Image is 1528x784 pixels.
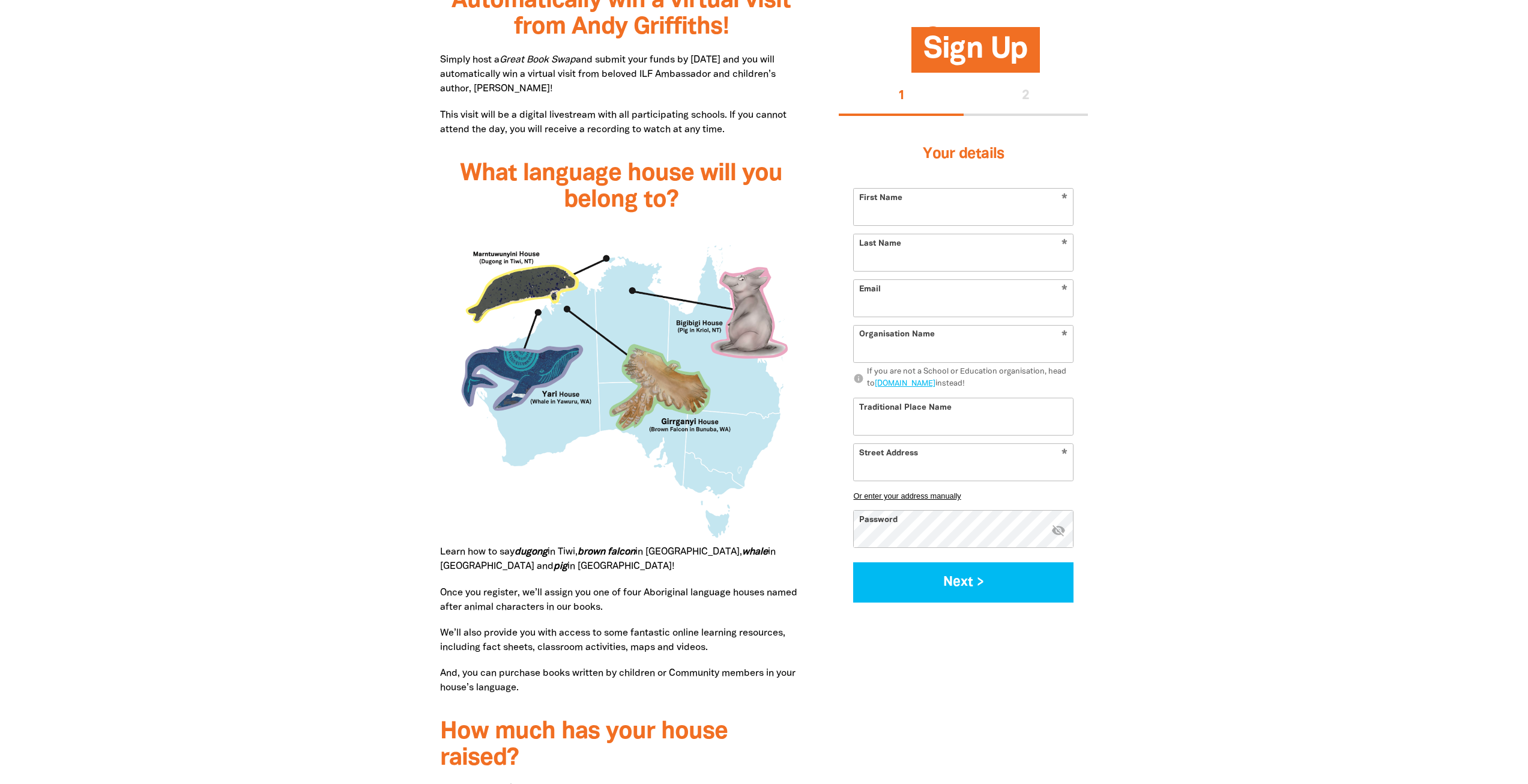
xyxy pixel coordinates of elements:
[742,548,768,556] strong: whale
[867,366,1074,390] div: If you are not a School or Education organisation, head to instead!
[440,586,803,615] p: Once you register, we’ll assign you one of four Aboriginal language houses named after animal cha...
[500,56,576,64] em: Great Book Swap
[853,372,864,383] i: info
[440,719,803,772] h3: How much has your house raised?
[923,35,1028,72] span: Sign Up
[853,491,1074,500] button: Or enter your address manually
[578,548,635,556] em: brown falcon
[839,77,964,115] button: Stage 1
[440,626,803,655] p: We’ll also provide you with access to some fantastic online learning resources, including fact sh...
[1051,523,1066,537] i: Hide password
[440,108,803,137] p: This visit will be a digital livestream with all participating schools. If you cannot attend the ...
[440,666,803,695] p: And, you can purchase books written by children or Community members in your house’s language.
[440,545,803,574] p: Learn how to say in Tiwi, in [GEOGRAPHIC_DATA], in [GEOGRAPHIC_DATA] and in [GEOGRAPHIC_DATA]!
[875,380,935,387] a: [DOMAIN_NAME]
[460,163,782,211] span: What language house will you belong to?
[853,562,1074,603] button: Next >
[515,548,548,556] strong: dugong
[554,562,567,571] strong: pig
[853,130,1074,178] h3: Your details
[440,53,803,96] p: Simply host a and submit your funds by [DATE] and you will automatically win a virtual visit from...
[1051,523,1066,539] button: visibility_off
